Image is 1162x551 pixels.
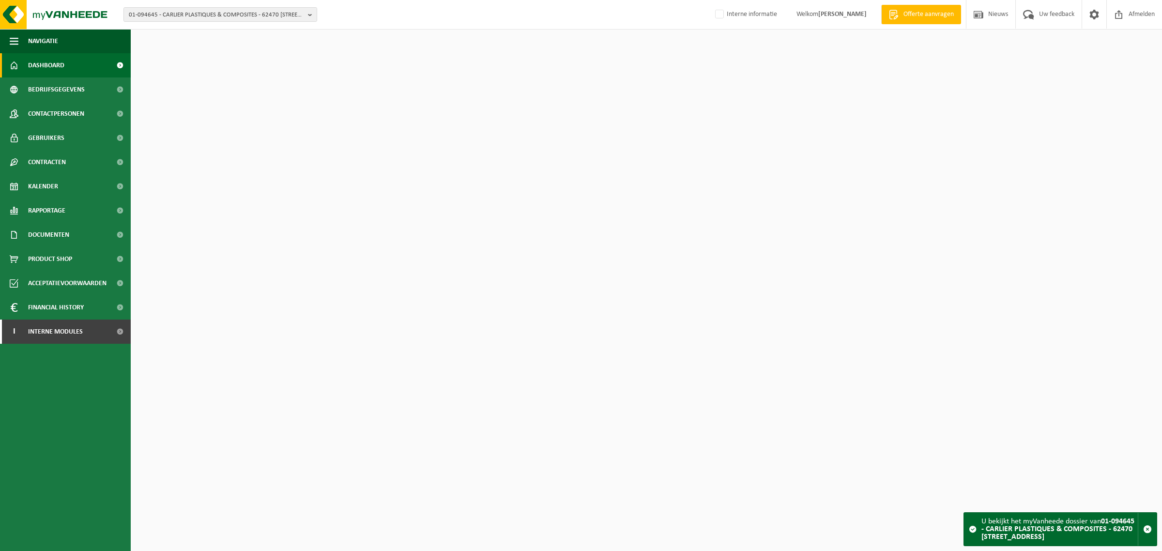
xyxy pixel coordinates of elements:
[28,53,64,77] span: Dashboard
[28,247,72,271] span: Product Shop
[28,271,107,295] span: Acceptatievoorwaarden
[28,199,65,223] span: Rapportage
[981,518,1134,541] strong: 01-094645 - CARLIER PLASTIQUES & COMPOSITES - 62470 [STREET_ADDRESS]
[981,513,1138,546] div: U bekijkt het myVanheede dossier van
[28,320,83,344] span: Interne modules
[28,126,64,150] span: Gebruikers
[901,10,956,19] span: Offerte aanvragen
[28,77,85,102] span: Bedrijfsgegevens
[28,174,58,199] span: Kalender
[28,150,66,174] span: Contracten
[881,5,961,24] a: Offerte aanvragen
[713,7,777,22] label: Interne informatie
[28,102,84,126] span: Contactpersonen
[129,8,304,22] span: 01-094645 - CARLIER PLASTIQUES & COMPOSITES - 62470 [STREET_ADDRESS]
[28,29,58,53] span: Navigatie
[28,223,69,247] span: Documenten
[818,11,867,18] strong: [PERSON_NAME]
[28,295,84,320] span: Financial History
[123,7,317,22] button: 01-094645 - CARLIER PLASTIQUES & COMPOSITES - 62470 [STREET_ADDRESS]
[10,320,18,344] span: I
